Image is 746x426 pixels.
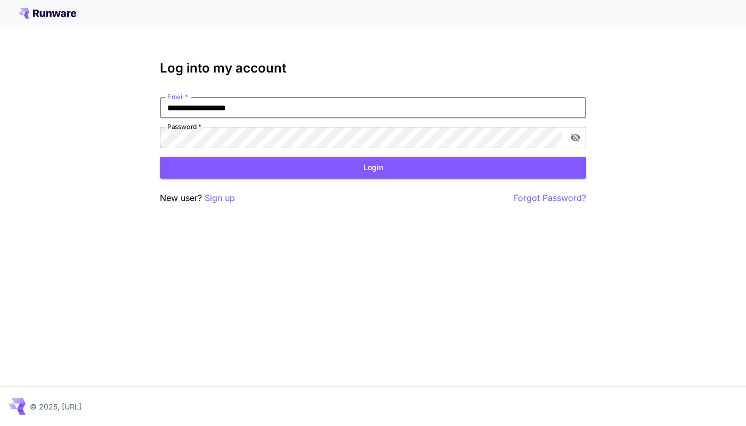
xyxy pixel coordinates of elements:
p: © 2025, [URL] [30,401,82,412]
button: Login [160,157,586,179]
p: New user? [160,191,235,205]
label: Password [167,122,201,131]
button: toggle password visibility [566,128,585,147]
button: Forgot Password? [514,191,586,205]
h3: Log into my account [160,61,586,76]
button: Sign up [205,191,235,205]
label: Email [167,92,188,101]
